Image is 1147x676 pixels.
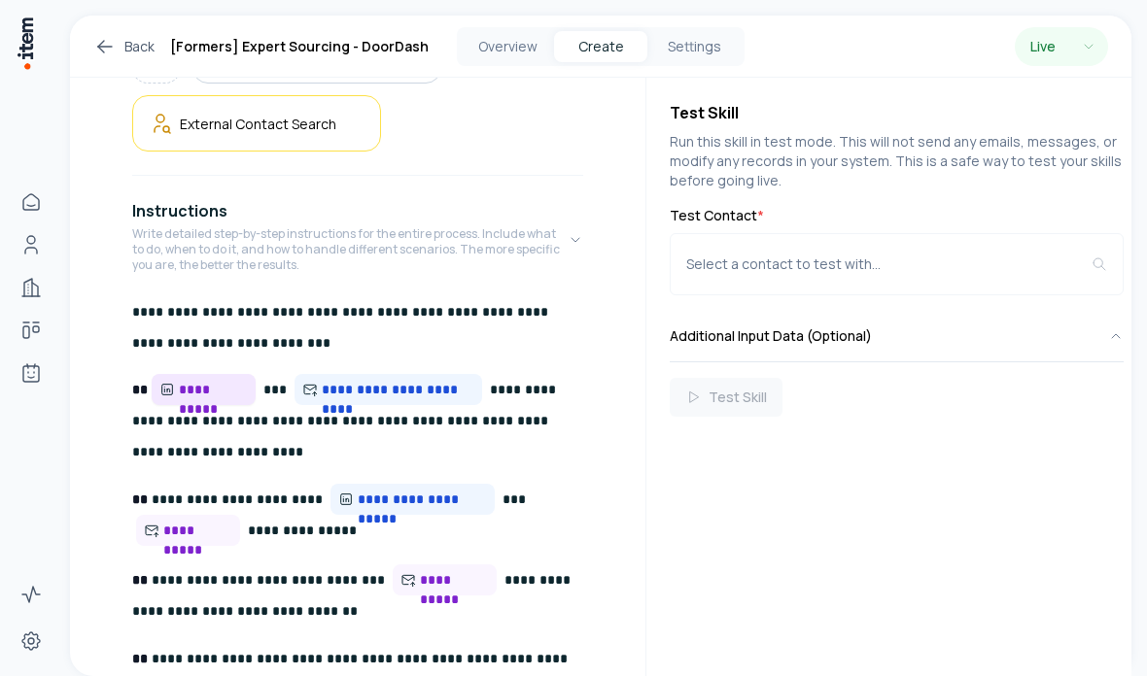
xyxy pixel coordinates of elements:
h1: [Formers] Expert Sourcing - DoorDash [170,35,429,58]
a: Deals [12,311,51,350]
a: Settings [12,622,51,660]
img: Item Brain Logo [16,16,35,71]
a: Back [93,35,155,58]
label: Test Contact [670,206,1124,225]
a: Agents [12,354,51,392]
p: Write detailed step-by-step instructions for the entire process. Include what to do, when to do i... [132,226,568,273]
h4: Test Skill [670,101,1124,124]
a: Activity [12,575,51,614]
button: Settings [647,31,741,62]
button: Overview [461,31,554,62]
h4: Instructions [132,199,227,222]
h5: External Contact Search [180,115,336,133]
button: Additional Input Data (Optional) [670,311,1124,361]
a: People [12,225,51,264]
a: Companies [12,268,51,307]
button: Create [554,31,647,62]
button: InstructionsWrite detailed step-by-step instructions for the entire process. Include what to do, ... [132,184,583,296]
a: Home [12,183,51,221]
div: Select a contact to test with... [686,254,1092,274]
p: Run this skill in test mode. This will not send any emails, messages, or modify any records in yo... [670,132,1124,190]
